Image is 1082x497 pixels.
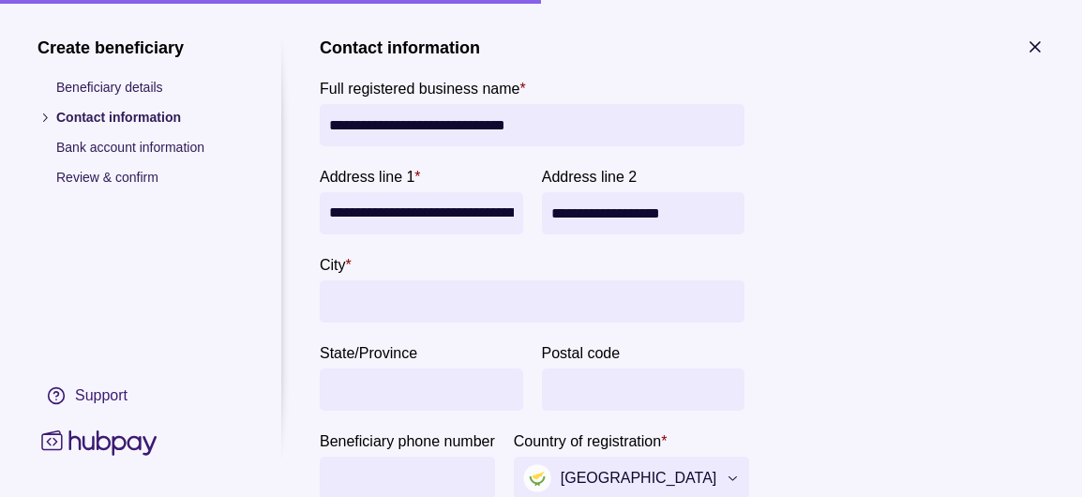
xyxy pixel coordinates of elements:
input: City [329,280,735,323]
p: Bank account information [56,137,244,158]
label: Postal code [542,341,621,364]
div: Support [75,385,128,406]
label: State/Province [320,341,417,364]
p: Country of registration [514,433,661,449]
label: Country of registration [514,429,668,452]
label: City [320,253,352,276]
p: Address line 2 [542,169,637,185]
p: Beneficiary details [56,77,244,98]
h1: Contact information [320,38,480,58]
p: Address line 1 [320,169,414,185]
p: Beneficiary phone number [320,433,495,449]
p: Contact information [56,107,244,128]
label: Beneficiary phone number [320,429,495,452]
input: Address line 2 [551,192,735,234]
input: State/Province [329,369,514,411]
a: Support [38,376,244,415]
p: Postal code [542,345,621,361]
p: Full registered business name [320,81,519,97]
p: City [320,257,346,273]
label: Full registered business name [320,77,526,99]
input: Postal code [551,369,736,411]
label: Address line 1 [320,165,421,188]
input: Address line 1 [329,192,514,234]
p: Review & confirm [56,167,244,188]
label: Address line 2 [542,165,637,188]
input: Full registered business name [329,104,735,146]
h1: Create beneficiary [38,38,244,58]
p: State/Province [320,345,417,361]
